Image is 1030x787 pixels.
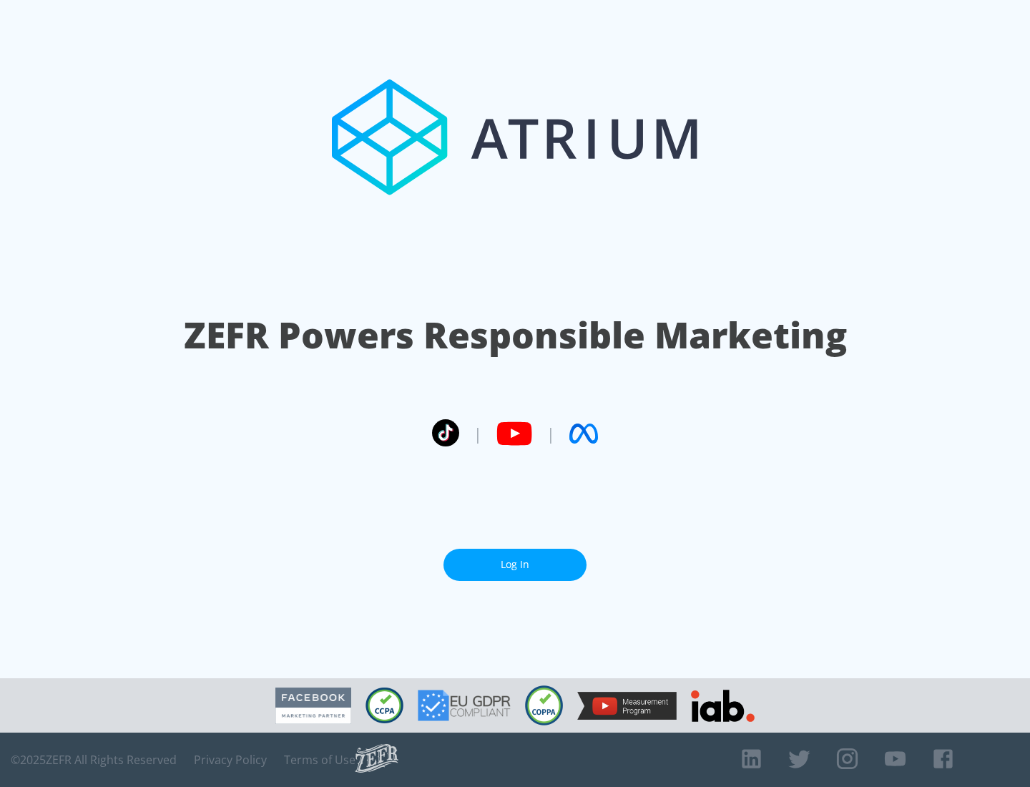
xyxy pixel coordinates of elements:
span: | [474,423,482,444]
h1: ZEFR Powers Responsible Marketing [184,311,847,360]
img: YouTube Measurement Program [577,692,677,720]
img: Facebook Marketing Partner [275,688,351,724]
a: Privacy Policy [194,753,267,767]
a: Terms of Use [284,753,355,767]
img: GDPR Compliant [418,690,511,721]
img: CCPA Compliant [366,688,403,723]
img: IAB [691,690,755,722]
span: © 2025 ZEFR All Rights Reserved [11,753,177,767]
img: COPPA Compliant [525,685,563,725]
a: Log In [443,549,587,581]
span: | [546,423,555,444]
